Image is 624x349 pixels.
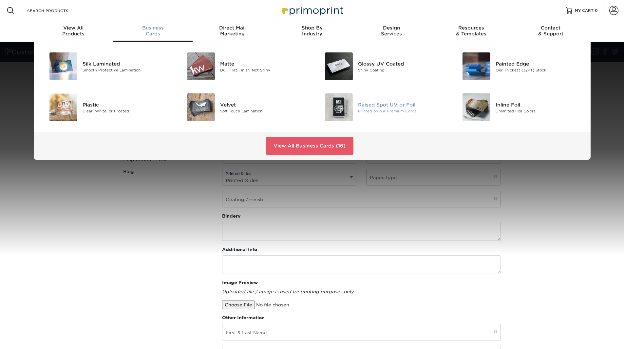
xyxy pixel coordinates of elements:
[2,329,56,347] iframe: Google Customer Reviews
[496,108,582,114] div: Unlimited Foil Colors
[179,91,307,124] a: Velvet Business Cards Velvet Soft Touch Lamination
[222,280,258,285] strong: Image Preview
[595,8,598,13] span: 0
[455,91,583,124] a: Inline Foil Business Cards Inline Foil Unlimited Foil Colors
[352,21,431,42] a: DesignServices
[317,91,445,124] a: Raised Spot UV or Foil Business Cards Raised Spot UV or Foil Printed on our Premium Cards
[455,50,583,83] a: Painted Edge Business Cards Painted Edge Our Thickest (32PT) Stock
[511,25,591,37] div: & Support
[317,50,445,83] a: Glossy UV Coated Business Cards Glossy UV Coated Shiny Coating
[193,25,272,37] div: Marketing
[575,8,594,13] span: MY CART
[496,60,582,67] div: Painted Edge
[358,101,445,108] div: Raised Spot UV or Foil
[325,93,353,121] img: Raised Spot UV or Foil Business Cards
[83,60,169,67] div: Silk Laminated
[220,67,307,73] div: Dull, Flat Finish, Not Shiny
[220,108,307,114] div: Soft Touch Lamination
[193,21,272,42] a: Direct MailMarketing
[34,25,113,31] span: View All
[222,315,265,320] strong: Other Information
[42,50,170,83] a: Silk Laminated Business Cards Silk Laminated Smooth Protective Lamination
[272,25,352,37] div: Industry
[34,25,113,37] div: Products
[83,101,169,108] div: Plastic
[511,21,591,42] a: Contact& Support
[496,101,582,108] div: Inline Foil
[463,52,490,80] img: Painted Edge Business Cards
[187,52,215,80] img: Matte Business Cards
[463,93,490,121] img: Inline Foil Business Cards
[358,67,445,73] div: Shiny Coating
[272,21,352,42] a: Shop ByIndustry
[83,108,169,114] div: Clear, White, or Frosted
[113,21,193,42] a: BusinessCards
[187,93,215,121] img: Velvet Business Cards
[222,289,353,294] em: Uploaded file / image is used for quoting purposes only
[358,108,445,114] div: Printed on our Premium Cards
[27,7,90,14] input: SEARCH PRODUCTS.....
[266,137,353,155] a: View All Business Cards (16)
[220,60,307,67] div: Matte
[272,25,352,31] span: Shop By
[431,25,511,31] span: Resources
[83,67,169,73] div: Smooth Protective Lamination
[113,25,193,31] span: Business
[34,21,113,42] a: View AllProducts
[220,101,307,108] div: Velvet
[193,25,272,31] span: Direct Mail
[352,25,431,31] span: Design
[42,91,170,124] a: Plastic Business Cards Plastic Clear, White, or Frosted
[352,25,431,37] div: Services
[113,25,193,37] div: Cards
[179,50,307,83] a: Matte Business Cards Matte Dull, Flat Finish, Not Shiny
[431,21,511,42] a: Resources& Templates
[49,52,77,80] img: Silk Laminated Business Cards
[511,25,591,31] span: Contact
[325,52,353,80] img: Glossy UV Coated Business Cards
[279,3,345,17] img: Primoprint
[358,60,445,67] div: Glossy UV Coated
[496,67,582,73] div: Our Thickest (32PT) Stock
[431,25,511,37] div: & Templates
[49,93,77,121] img: Plastic Business Cards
